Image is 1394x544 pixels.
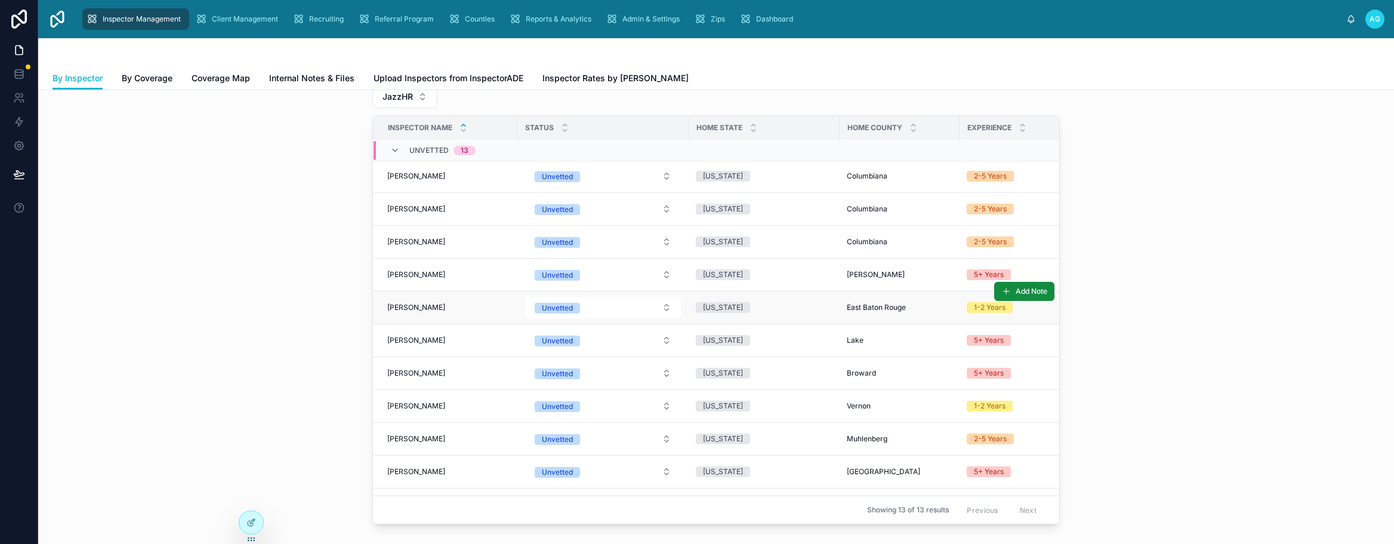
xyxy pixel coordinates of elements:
[696,171,832,182] a: [US_STATE]
[192,72,250,84] span: Coverage Map
[867,505,949,515] span: Showing 13 of 13 results
[994,282,1054,301] button: Add Note
[525,494,681,515] button: Select Button
[525,165,681,188] a: Select Button
[711,14,725,24] span: Zips
[387,336,510,345] a: [PERSON_NAME]
[354,8,442,30] a: Referral Program
[542,67,689,91] a: Inspector Rates by [PERSON_NAME]
[967,401,1056,411] a: 1-2 Years
[847,204,952,214] a: Columbiana
[703,335,743,346] div: [US_STATE]
[387,171,510,181] a: [PERSON_NAME]
[388,123,452,133] span: Inspector Name
[122,67,172,91] a: By Coverage
[847,303,906,312] span: East Baton Rouge
[967,434,1056,444] a: 2-5 Years
[542,171,573,182] div: Unvetted
[696,466,832,477] a: [US_STATE]
[690,8,733,30] a: Zips
[847,123,902,133] span: Home County
[703,204,743,214] div: [US_STATE]
[192,8,286,30] a: Client Management
[622,14,680,24] span: Admin & Settings
[309,14,344,24] span: Recruiting
[967,302,1056,313] a: 1-2 Years
[103,14,181,24] span: Inspector Management
[525,428,681,450] a: Select Button
[387,204,445,214] span: [PERSON_NAME]
[847,270,952,279] a: [PERSON_NAME]
[967,236,1056,247] a: 2-5 Years
[525,296,681,319] a: Select Button
[696,204,832,214] a: [US_STATE]
[387,434,445,444] span: [PERSON_NAME]
[967,123,1011,133] span: Experience
[525,428,681,450] button: Select Button
[525,198,681,220] button: Select Button
[542,401,573,412] div: Unvetted
[696,368,832,379] a: [US_STATE]
[974,401,1006,411] div: 1-2 Years
[387,237,510,247] a: [PERSON_NAME]
[542,434,573,445] div: Unvetted
[967,368,1056,379] a: 5+ Years
[696,123,742,133] span: Home State
[387,303,445,312] span: [PERSON_NAME]
[736,8,801,30] a: Dashboard
[847,171,952,181] a: Columbiana
[542,270,573,281] div: Unvetted
[703,269,743,280] div: [US_STATE]
[387,368,445,378] span: [PERSON_NAME]
[847,237,952,247] a: Columbiana
[525,231,681,253] button: Select Button
[387,237,445,247] span: [PERSON_NAME]
[387,467,445,477] span: [PERSON_NAME]
[76,6,1346,32] div: scrollable content
[703,171,743,182] div: [US_STATE]
[542,237,573,248] div: Unvetted
[387,368,510,378] a: [PERSON_NAME]
[387,467,510,477] a: [PERSON_NAME]
[967,335,1056,346] a: 5+ Years
[374,67,523,91] a: Upload Inspectors from InspectorADE
[847,237,887,247] span: Columbiana
[525,362,681,385] a: Select Button
[82,8,189,30] a: Inspector Management
[967,171,1056,182] a: 2-5 Years
[387,434,510,444] a: [PERSON_NAME]
[696,434,832,444] a: [US_STATE]
[696,269,832,280] a: [US_STATE]
[756,14,793,24] span: Dashboard
[703,466,743,477] div: [US_STATE]
[974,302,1006,313] div: 1-2 Years
[525,461,681,482] button: Select Button
[53,67,103,90] a: By Inspector
[374,72,523,84] span: Upload Inspectors from InspectorADE
[847,467,920,477] span: [GEOGRAPHIC_DATA]
[387,204,510,214] a: [PERSON_NAME]
[967,269,1056,280] a: 5+ Years
[53,72,103,84] span: By Inspector
[387,401,445,411] span: [PERSON_NAME]
[383,91,413,103] span: JazzHR
[409,146,449,155] span: Unvetted
[967,204,1056,214] a: 2-5 Years
[289,8,352,30] a: Recruiting
[525,297,681,318] button: Select Button
[703,434,743,444] div: [US_STATE]
[525,329,681,352] a: Select Button
[525,395,681,417] button: Select Button
[525,165,681,187] button: Select Button
[847,303,952,312] a: East Baton Rouge
[525,198,681,220] a: Select Button
[974,466,1004,477] div: 5+ Years
[847,204,887,214] span: Columbiana
[48,10,67,29] img: App logo
[525,263,681,286] a: Select Button
[525,330,681,351] button: Select Button
[192,67,250,91] a: Coverage Map
[505,8,600,30] a: Reports & Analytics
[847,434,887,444] span: Muhlenberg
[847,336,952,345] a: Lake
